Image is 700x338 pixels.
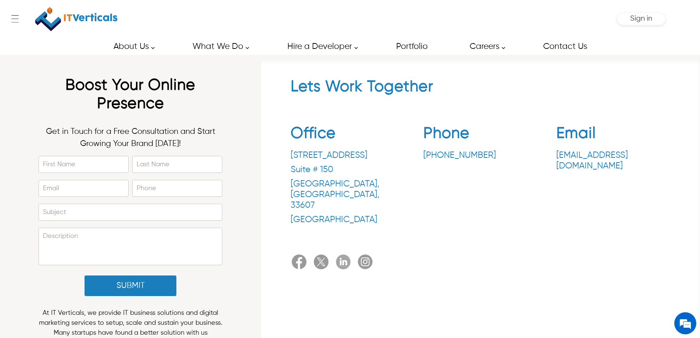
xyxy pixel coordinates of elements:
p: At IT Verticals, we provide IT business solutions and digital marketing services to setup, scale ... [39,308,222,338]
p: Suite # 150 [291,164,405,175]
img: It Verticals Instagram [358,255,373,269]
h2: Office [291,124,405,146]
p: [GEOGRAPHIC_DATA] [291,214,405,225]
h2: Phone [423,124,537,146]
span: Sign in [630,15,652,22]
a: [PHONE_NUMBER] [423,150,537,161]
h2: Email [556,124,670,146]
a: Linkedin [336,255,358,272]
a: Hire a Developer [279,38,362,55]
a: Contact Us [535,38,595,55]
h1: Boost Your Online Presence [39,76,222,117]
h2: Lets Work Together [291,78,671,100]
img: Linkedin [336,255,351,269]
p: [STREET_ADDRESS] [291,150,405,161]
a: Sign in [630,17,652,22]
a: [EMAIL_ADDRESS][DOMAIN_NAME] [556,150,670,171]
a: What We Do [184,38,253,55]
img: Facebook [292,255,306,269]
p: Get in Touch for a Free Consultation and Start Growing Your Brand [DATE]! [39,126,222,150]
a: It Verticals Instagram [358,255,380,272]
a: Portfolio [388,38,435,55]
img: Twitter [314,255,329,269]
a: About Us [105,38,159,55]
a: Twitter [314,255,336,272]
a: Careers [461,38,509,55]
p: [GEOGRAPHIC_DATA] , [GEOGRAPHIC_DATA] , 33607 [291,179,405,211]
img: IT Verticals Inc [35,4,118,35]
button: Submit [85,275,176,296]
a: Facebook [292,255,314,272]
